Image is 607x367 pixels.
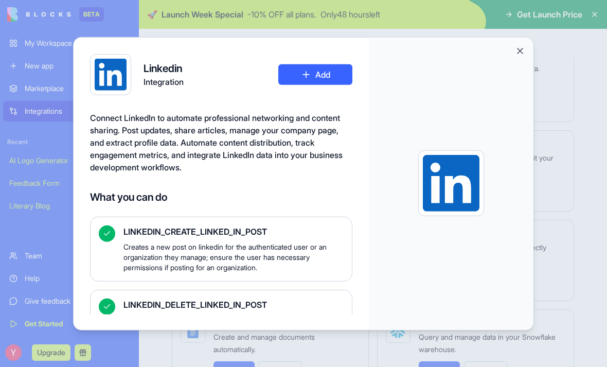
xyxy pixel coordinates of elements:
[123,225,344,237] span: LINKEDIN_CREATE_LINKED_IN_POST
[123,298,344,310] span: LINKEDIN_DELETE_LINKED_IN_POST
[278,64,352,84] button: Add
[144,75,184,88] span: Integration
[90,189,352,204] h4: What you can do
[515,45,525,56] button: Close
[123,241,344,272] span: Creates a new post on linkedin for the authenticated user or an organization they manage; ensure ...
[144,61,184,75] h4: Linkedin
[90,112,343,172] span: Connect LinkedIn to automate professional networking and content sharing. Post updates, share art...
